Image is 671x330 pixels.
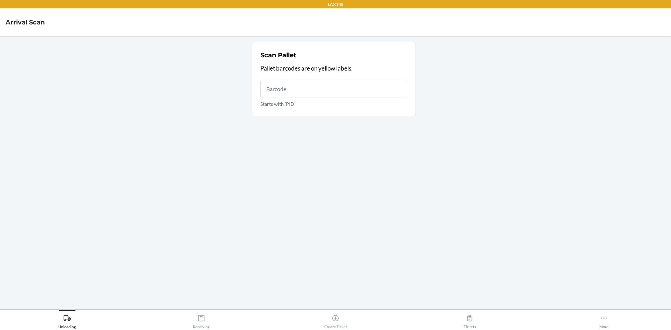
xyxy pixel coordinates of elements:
input: Starts with 'PID' [260,81,407,97]
div: More [599,311,608,329]
h4: Arrival Scan [6,18,45,27]
h2: Scan Pallet [260,51,296,60]
div: Receiving [193,311,210,329]
button: More [537,310,671,329]
div: Unloading [58,311,76,329]
div: Create Ticket [324,311,347,329]
p: Pallet barcodes are on yellow labels. [260,64,407,73]
button: Tickets [403,310,537,329]
button: Create Ticket [268,310,403,329]
p: Starts with 'PID' [260,100,407,108]
p: LAX1RS [328,1,343,8]
div: Tickets [464,311,476,329]
button: Receiving [134,310,268,329]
